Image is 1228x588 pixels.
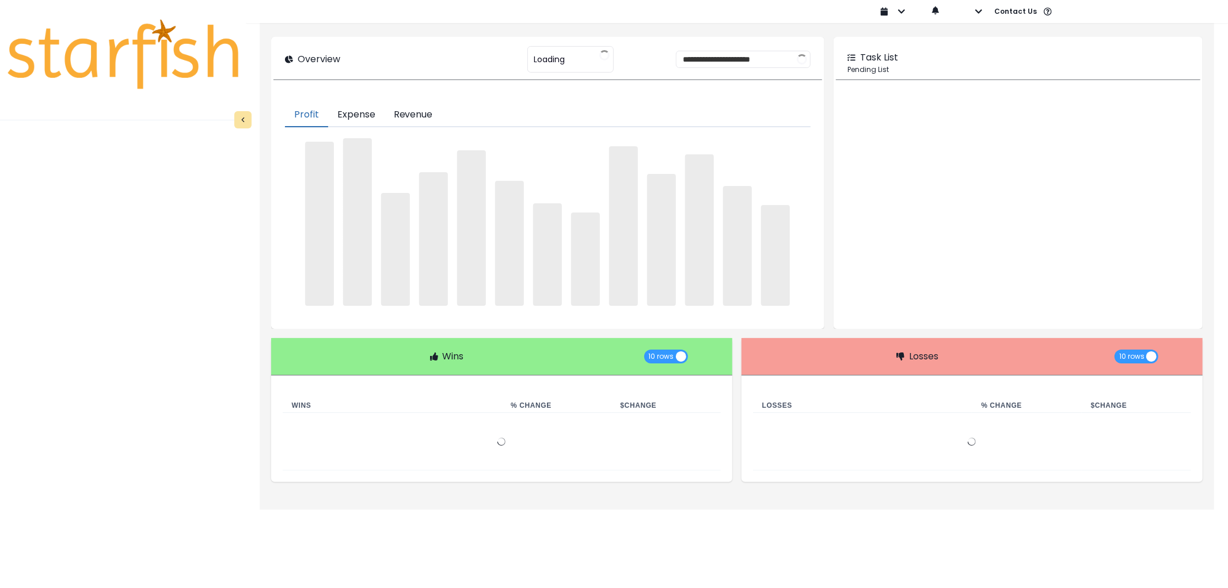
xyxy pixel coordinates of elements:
[381,193,410,306] span: ‌
[343,138,372,306] span: ‌
[860,51,898,65] p: Task List
[972,399,1081,413] th: % Change
[647,174,676,306] span: ‌
[534,47,565,71] span: Loading
[909,350,938,363] p: Losses
[419,172,448,306] span: ‌
[285,103,328,127] button: Profit
[533,203,562,306] span: ‌
[847,65,1189,75] p: Pending List
[723,186,752,306] span: ‌
[649,350,674,363] span: 10 rows
[305,142,334,306] span: ‌
[298,52,340,66] p: Overview
[283,399,502,413] th: Wins
[611,399,721,413] th: $ Change
[385,103,442,127] button: Revenue
[753,399,972,413] th: Losses
[501,399,611,413] th: % Change
[443,350,464,363] p: Wins
[571,213,600,306] span: ‌
[1119,350,1145,363] span: 10 rows
[685,154,714,306] span: ‌
[457,150,486,306] span: ‌
[609,146,638,306] span: ‌
[1082,399,1191,413] th: $ Change
[328,103,385,127] button: Expense
[495,181,524,306] span: ‌
[761,205,790,306] span: ‌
